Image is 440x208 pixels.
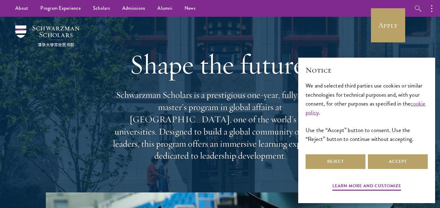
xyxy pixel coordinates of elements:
[306,65,428,75] h2: Notice
[371,8,405,42] a: Apply
[368,154,428,169] button: Accept
[15,25,79,47] img: Schwarzman Scholars
[306,99,426,117] a: cookie policy
[306,81,428,143] div: We and selected third parties use cookies or similar technologies for technical purposes and, wit...
[332,182,401,192] button: Learn more and customize
[110,47,330,81] h1: Shape the future.
[110,89,330,162] p: Schwarzman Scholars is a prestigious one-year, fully funded master’s program in global affairs at...
[306,154,365,169] button: Reject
